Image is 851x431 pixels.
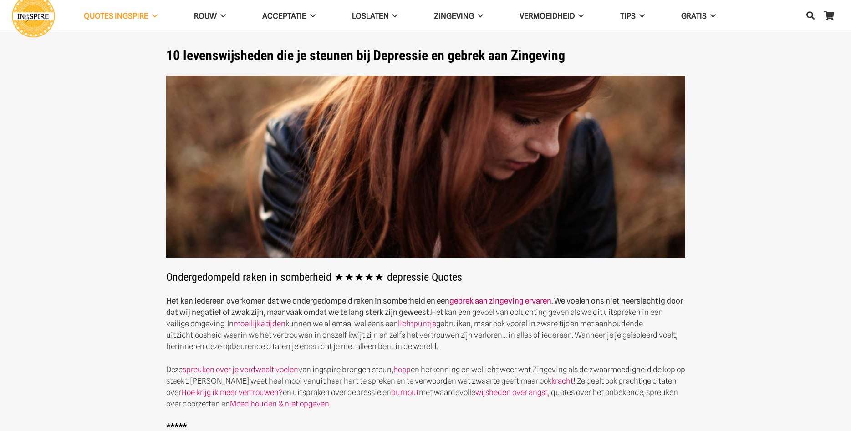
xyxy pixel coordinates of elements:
span: ROUW Menu [217,12,226,20]
a: ROUWROUW Menu [176,5,244,28]
span: Zingeving Menu [474,12,483,20]
p: Deze van ingspire brengen steun, en herkenning en wellicht weer wat Zingeving als de zwaarmoedigh... [166,364,685,410]
span: GRATIS Menu [707,12,716,20]
span: QUOTES INGSPIRE Menu [148,12,158,20]
h2: Ondergedompeld raken in somberheid ★★★★★ depressie Quotes [166,76,685,284]
p: Het kan een gevoel van opluchting geven als we dit uitspreken in een veilige omgeving. In kunnen ... [166,295,685,352]
span: Loslaten [352,11,389,20]
span: Acceptatie [262,11,306,20]
a: GRATISGRATIS Menu [663,5,734,28]
a: wijsheden over angst [475,388,548,397]
a: Moed houden & niet opgeven. [230,399,331,408]
a: QUOTES INGSPIREQUOTES INGSPIRE Menu [66,5,176,28]
a: moeilijke tijden [234,319,285,328]
a: burnout [391,388,419,397]
span: VERMOEIDHEID [520,11,575,20]
a: lichtpuntje [398,319,436,328]
span: Zingeving [434,11,474,20]
a: VERMOEIDHEIDVERMOEIDHEID Menu [501,5,602,28]
a: AcceptatieAcceptatie Menu [244,5,334,28]
a: Zoeken [801,5,820,27]
a: gebrek aan zingeving ervaren [449,296,551,305]
img: Woorden die kracht geven bij depressie [166,76,685,258]
strong: Het kan iedereen overkomen dat we ondergedompeld raken in somberheid en een . We voelen ons niet ... [166,296,683,317]
span: VERMOEIDHEID Menu [575,12,584,20]
h1: 10 levenswijsheden die je steunen bij Depressie en gebrek aan Zingeving [166,47,685,64]
a: hoop [393,365,411,374]
a: TIPSTIPS Menu [602,5,663,28]
span: TIPS Menu [636,12,645,20]
a: LoslatenLoslaten Menu [334,5,416,28]
span: TIPS [620,11,636,20]
span: Acceptatie Menu [306,12,316,20]
a: kracht [551,376,573,385]
span: GRATIS [681,11,707,20]
a: Hoe krijg ik meer vertrouwen? [181,388,283,397]
a: ZingevingZingeving Menu [416,5,501,28]
span: QUOTES INGSPIRE [84,11,148,20]
a: spreuken over je verdwaalt voelen [183,365,298,374]
span: ROUW [194,11,217,20]
span: Loslaten Menu [389,12,398,20]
